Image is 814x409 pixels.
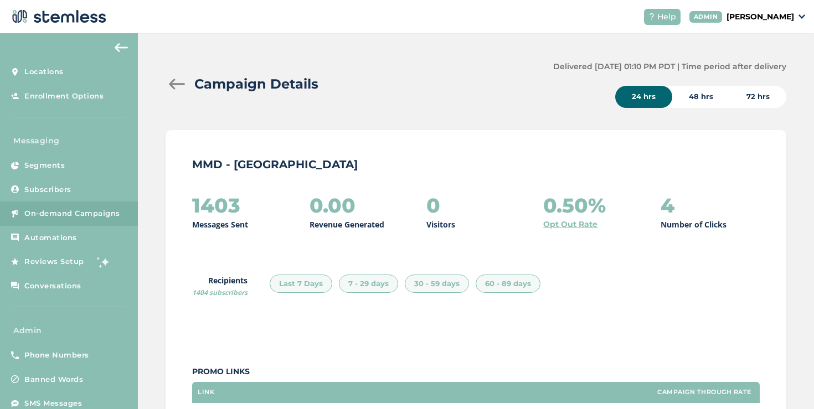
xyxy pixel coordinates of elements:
h2: 1403 [192,194,240,216]
span: Reviews Setup [24,256,84,267]
span: Conversations [24,281,81,292]
h2: Campaign Details [194,74,318,94]
p: Revenue Generated [310,219,384,230]
span: Help [657,11,676,23]
span: Automations [24,232,77,244]
label: Promo Links [192,366,760,377]
p: MMD - [GEOGRAPHIC_DATA] [192,157,760,172]
span: Phone Numbers [24,350,89,361]
p: Messages Sent [192,219,248,230]
label: Recipients [192,275,248,298]
label: Campaign Through Rate [657,389,751,396]
div: Last 7 Days [270,275,332,293]
img: glitter-stars-b7820f95.gif [92,251,115,273]
div: 30 - 59 days [405,275,469,293]
img: icon-arrow-back-accent-c549486e.svg [115,43,128,52]
span: On-demand Campaigns [24,208,120,219]
h2: 0 [426,194,440,216]
a: Opt Out Rate [543,219,597,230]
p: Number of Clicks [661,219,727,230]
h2: 0.50% [543,194,606,216]
span: Segments [24,160,65,171]
img: logo-dark-0685b13c.svg [9,6,106,28]
div: 7 - 29 days [339,275,398,293]
label: Link [198,389,214,396]
div: 72 hrs [730,86,786,108]
span: SMS Messages [24,398,82,409]
span: Banned Words [24,374,83,385]
span: Enrollment Options [24,91,104,102]
span: Locations [24,66,64,77]
iframe: Chat Widget [759,356,814,409]
div: ADMIN [689,11,723,23]
img: icon-help-white-03924b79.svg [648,13,655,20]
h2: 4 [661,194,674,216]
span: 1404 subscribers [192,288,248,297]
img: icon_down-arrow-small-66adaf34.svg [798,14,805,19]
h2: 0.00 [310,194,356,216]
p: [PERSON_NAME] [727,11,794,23]
span: Subscribers [24,184,71,195]
label: Delivered [DATE] 01:10 PM PDT | Time period after delivery [553,61,786,73]
div: 48 hrs [672,86,730,108]
div: 60 - 89 days [476,275,540,293]
p: Visitors [426,219,455,230]
div: 24 hrs [615,86,672,108]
